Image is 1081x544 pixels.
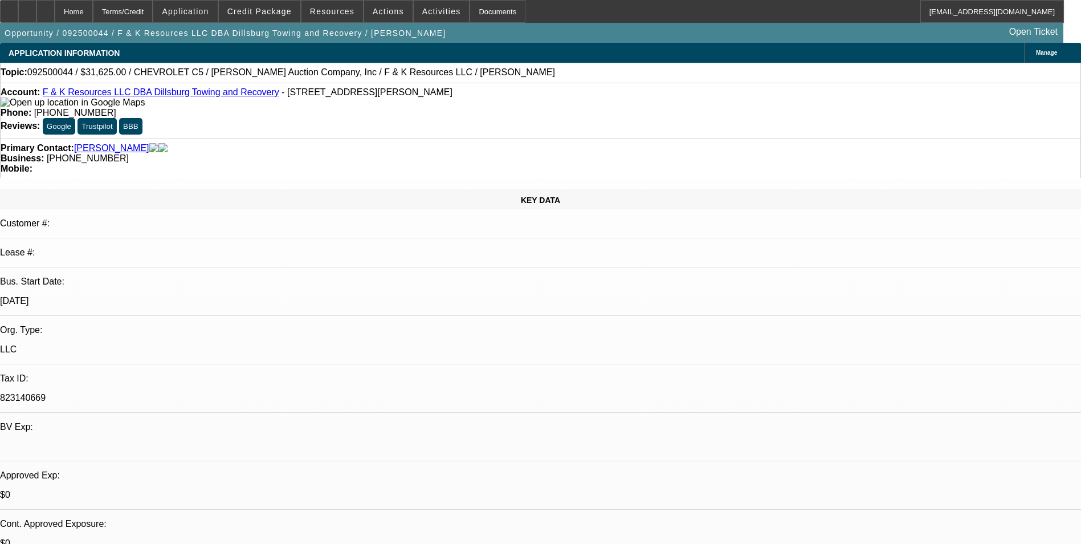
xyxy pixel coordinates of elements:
strong: Phone: [1,108,31,117]
img: facebook-icon.png [149,143,158,153]
button: Credit Package [219,1,300,22]
button: Resources [301,1,363,22]
button: Trustpilot [77,118,116,135]
span: Actions [373,7,404,16]
span: - [STREET_ADDRESS][PERSON_NAME] [282,87,452,97]
span: [PHONE_NUMBER] [34,108,116,117]
button: Google [43,118,75,135]
span: Credit Package [227,7,292,16]
span: Activities [422,7,461,16]
a: F & K Resources LLC DBA Dillsburg Towing and Recovery [43,87,279,97]
span: Manage [1036,50,1057,56]
strong: Primary Contact: [1,143,74,153]
strong: Reviews: [1,121,40,131]
span: KEY DATA [521,196,560,205]
span: Application [162,7,209,16]
a: [PERSON_NAME] [74,143,149,153]
button: Application [153,1,217,22]
a: Open Ticket [1005,22,1062,42]
a: View Google Maps [1,98,145,107]
span: 092500044 / $31,625.00 / CHEVROLET C5 / [PERSON_NAME] Auction Company, Inc / F & K Resources LLC ... [27,67,555,78]
img: linkedin-icon.png [158,143,168,153]
img: Open up location in Google Maps [1,98,145,108]
strong: Topic: [1,67,27,78]
strong: Account: [1,87,40,97]
button: BBB [119,118,142,135]
span: Opportunity / 092500044 / F & K Resources LLC DBA Dillsburg Towing and Recovery / [PERSON_NAME] [5,29,446,38]
strong: Mobile: [1,164,32,173]
button: Actions [364,1,413,22]
button: Activities [414,1,470,22]
span: [PHONE_NUMBER] [47,153,129,163]
span: APPLICATION INFORMATION [9,48,120,58]
strong: Business: [1,153,44,163]
span: Resources [310,7,354,16]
